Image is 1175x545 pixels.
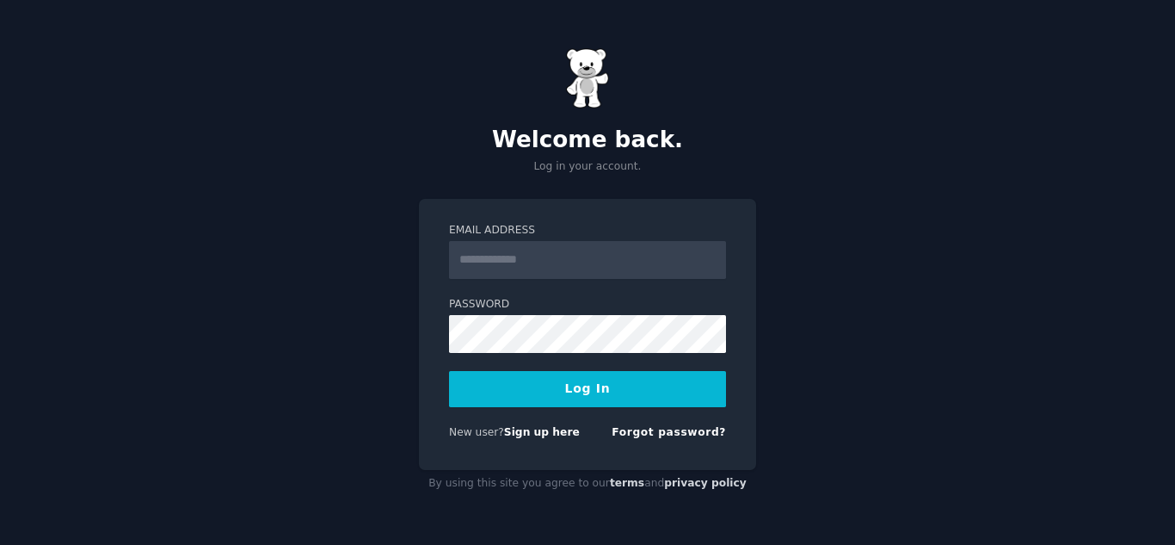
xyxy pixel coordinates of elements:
label: Email Address [449,223,726,238]
a: terms [610,477,644,489]
span: New user? [449,426,504,438]
img: Gummy Bear [566,48,609,108]
button: Log In [449,371,726,407]
a: Forgot password? [612,426,726,438]
label: Password [449,297,726,313]
div: By using this site you agree to our and [419,470,756,498]
a: Sign up here [504,426,580,438]
p: Log in your account. [419,159,756,175]
h2: Welcome back. [419,127,756,154]
a: privacy policy [664,477,747,489]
